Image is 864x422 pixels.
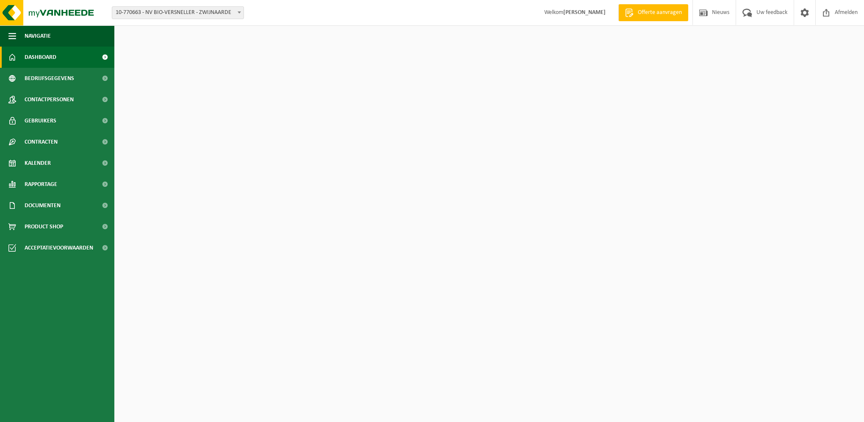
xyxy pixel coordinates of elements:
span: Rapportage [25,174,57,195]
span: Bedrijfsgegevens [25,68,74,89]
span: Navigatie [25,25,51,47]
span: Kalender [25,153,51,174]
span: Dashboard [25,47,56,68]
span: Offerte aanvragen [636,8,684,17]
span: 10-770663 - NV BIO-VERSNELLER - ZWIJNAARDE [112,7,244,19]
strong: [PERSON_NAME] [563,9,606,16]
span: Acceptatievoorwaarden [25,237,93,258]
span: 10-770663 - NV BIO-VERSNELLER - ZWIJNAARDE [112,6,244,19]
span: Product Shop [25,216,63,237]
span: Documenten [25,195,61,216]
span: Gebruikers [25,110,56,131]
a: Offerte aanvragen [618,4,688,21]
span: Contracten [25,131,58,153]
span: Contactpersonen [25,89,74,110]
